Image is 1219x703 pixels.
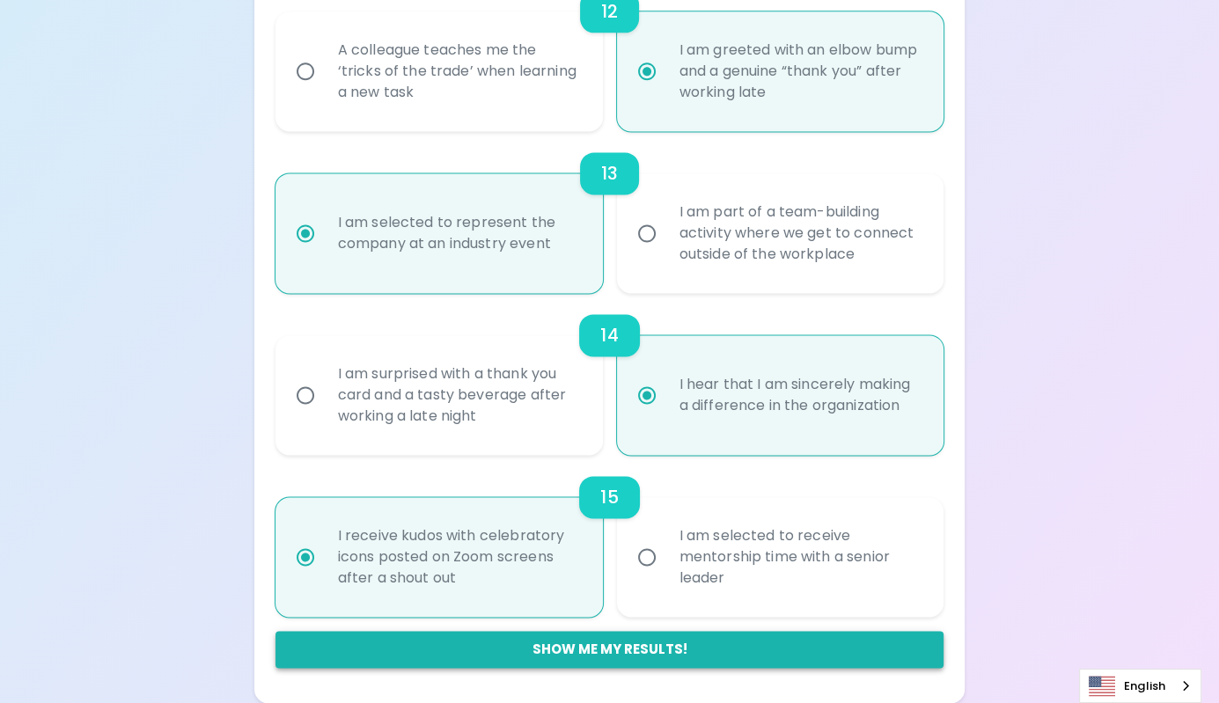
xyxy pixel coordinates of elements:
[324,342,593,448] div: I am surprised with a thank you card and a tasty beverage after working a late night
[665,18,935,124] div: I am greeted with an elbow bump and a genuine “thank you” after working late
[275,631,944,668] button: Show me my results!
[1079,669,1201,703] div: Language
[665,504,935,610] div: I am selected to receive mentorship time with a senior leader
[275,131,944,293] div: choice-group-check
[1080,670,1201,702] a: English
[1079,669,1201,703] aside: Language selected: English
[601,159,618,187] h6: 13
[600,483,618,511] h6: 15
[324,191,593,275] div: I am selected to represent the company at an industry event
[600,321,618,349] h6: 14
[324,504,593,610] div: I receive kudos with celebratory icons posted on Zoom screens after a shout out
[275,455,944,617] div: choice-group-check
[665,353,935,437] div: I hear that I am sincerely making a difference in the organization
[665,180,935,286] div: I am part of a team-building activity where we get to connect outside of the workplace
[324,18,593,124] div: A colleague teaches me the ‘tricks of the trade’ when learning a new task
[275,293,944,455] div: choice-group-check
